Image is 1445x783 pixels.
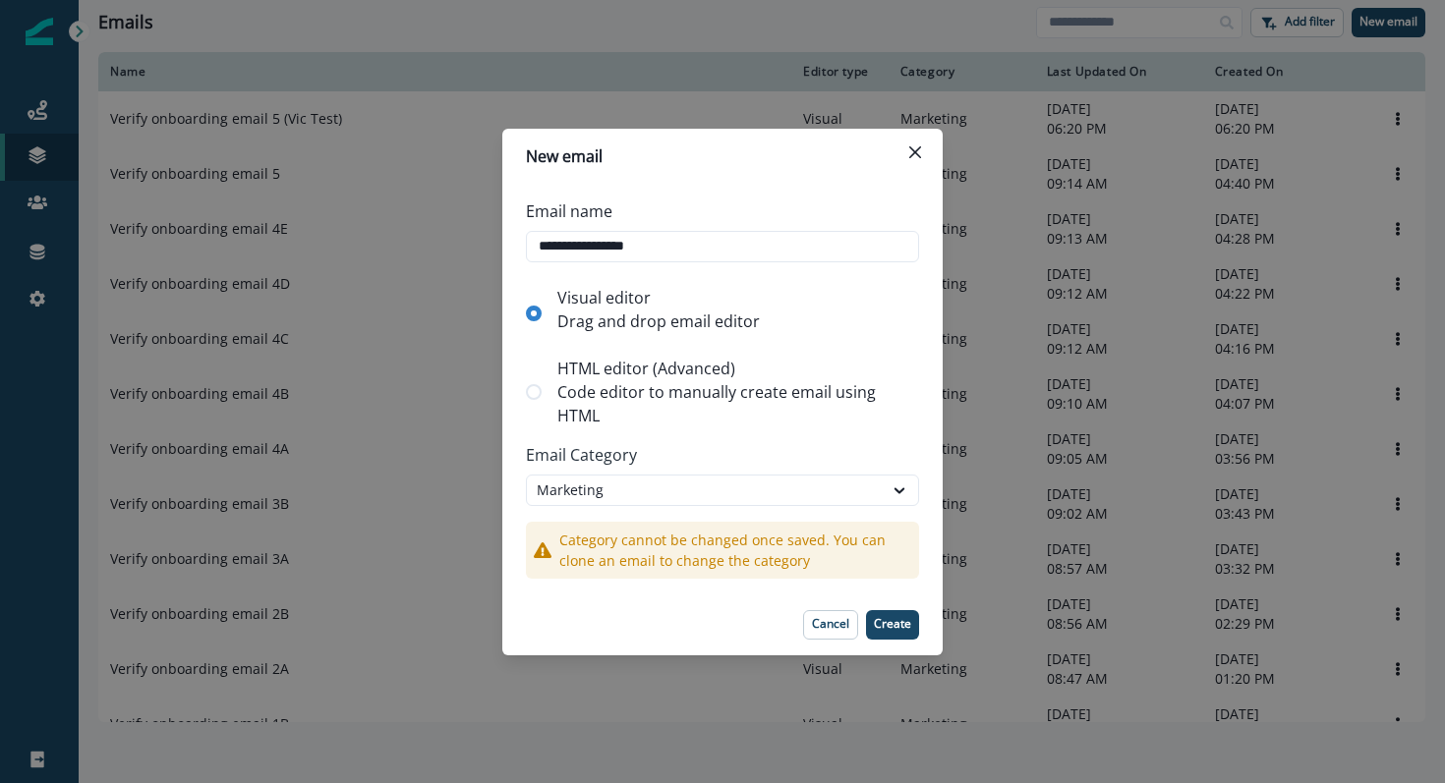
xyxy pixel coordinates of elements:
[803,610,858,640] button: Cancel
[526,199,612,223] p: Email name
[557,357,911,380] p: HTML editor (Advanced)
[557,380,911,427] p: Code editor to manually create email using HTML
[559,530,911,571] p: Category cannot be changed once saved. You can clone an email to change the category
[537,479,873,500] div: Marketing
[557,286,760,309] p: Visual editor
[874,617,911,631] p: Create
[526,144,603,168] p: New email
[899,137,931,168] button: Close
[866,610,919,640] button: Create
[557,309,760,333] p: Drag and drop email editor
[812,617,849,631] p: Cancel
[526,435,919,475] p: Email Category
